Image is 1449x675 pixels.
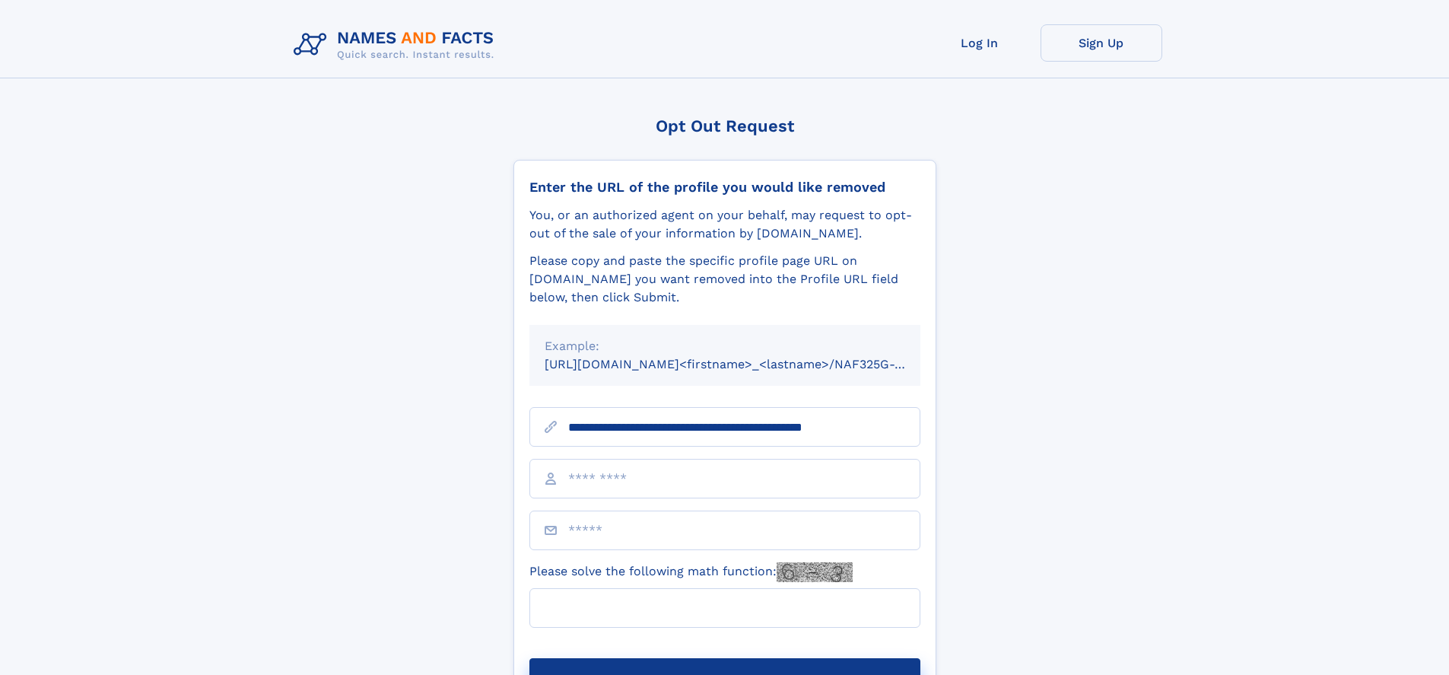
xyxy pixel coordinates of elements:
div: Please copy and paste the specific profile page URL on [DOMAIN_NAME] you want removed into the Pr... [529,252,920,307]
div: Example: [545,337,905,355]
img: Logo Names and Facts [288,24,507,65]
small: [URL][DOMAIN_NAME]<firstname>_<lastname>/NAF325G-xxxxxxxx [545,357,949,371]
a: Sign Up [1041,24,1162,62]
label: Please solve the following math function: [529,562,853,582]
div: Opt Out Request [513,116,936,135]
div: Enter the URL of the profile you would like removed [529,179,920,196]
div: You, or an authorized agent on your behalf, may request to opt-out of the sale of your informatio... [529,206,920,243]
a: Log In [919,24,1041,62]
